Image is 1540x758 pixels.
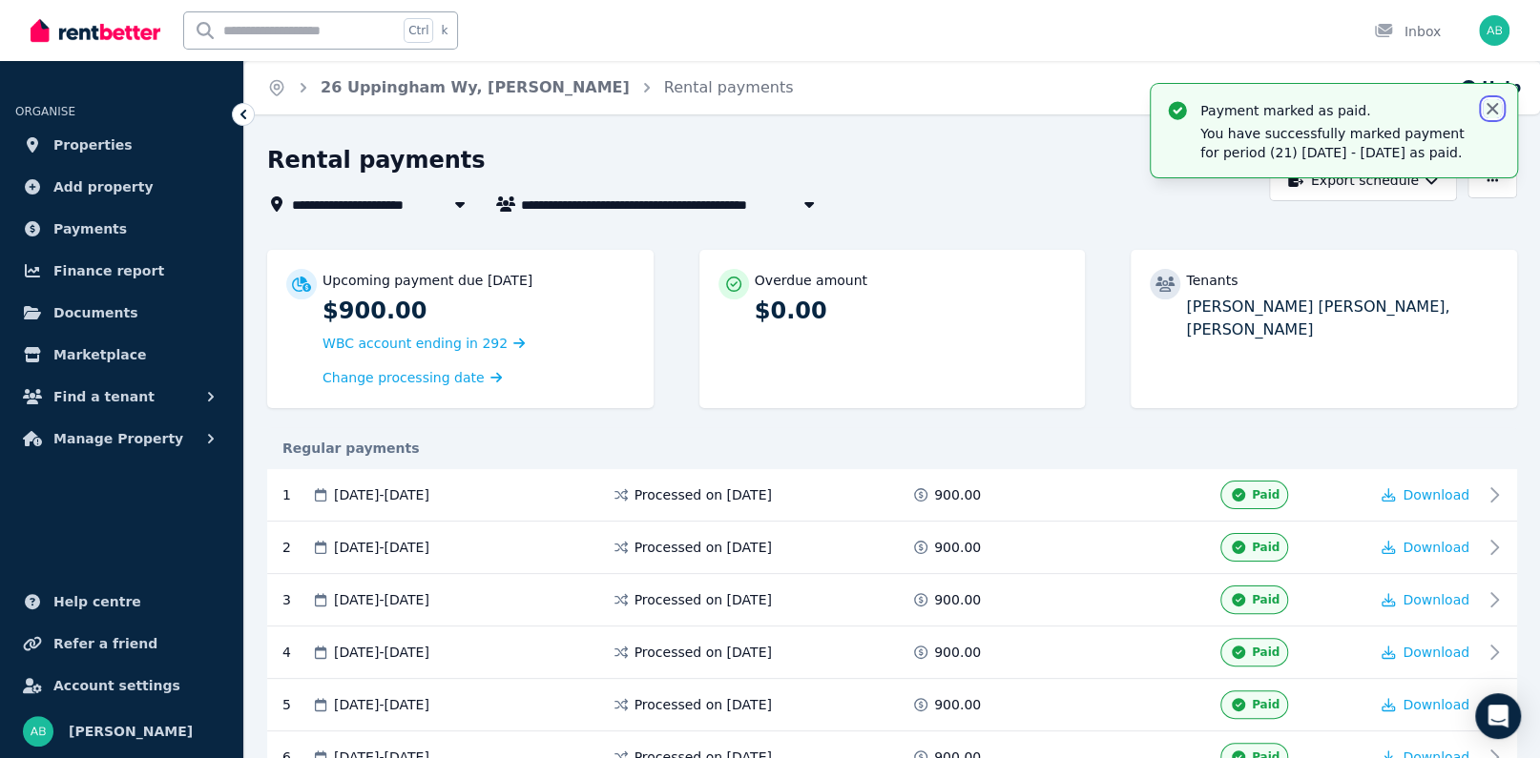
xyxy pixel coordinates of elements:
button: Download [1382,590,1469,609]
span: [PERSON_NAME] [69,720,193,743]
button: Help [1459,76,1521,99]
a: Finance report [15,252,228,290]
p: [PERSON_NAME] [PERSON_NAME], [PERSON_NAME] [1186,296,1498,341]
a: Rental payments [664,78,794,96]
span: 900.00 [934,538,981,557]
div: 3 [282,585,311,614]
p: Tenants [1186,271,1238,290]
p: Overdue amount [755,271,867,290]
button: Download [1382,538,1469,557]
p: You have successfully marked payment for period (21) [DATE] - [DATE] as paid. [1200,124,1467,162]
img: Aleksandar Borkovic [23,716,53,747]
button: Manage Property [15,420,228,458]
a: Add property [15,168,228,206]
div: Regular payments [267,439,1517,458]
span: Download [1403,592,1469,607]
span: 900.00 [934,590,981,609]
span: [DATE] - [DATE] [334,590,429,609]
span: WBC account ending in 292 [323,336,508,351]
span: 900.00 [934,643,981,662]
span: Account settings [53,674,180,697]
a: Refer a friend [15,625,228,663]
span: Marketplace [53,343,146,366]
span: [DATE] - [DATE] [334,485,429,504]
span: Help centre [53,590,141,613]
span: [DATE] - [DATE] [334,695,429,714]
span: Processed on [DATE] [635,538,772,557]
span: Processed on [DATE] [635,485,772,504]
span: Payments [53,217,127,240]
span: Download [1403,487,1469,502]
a: Payments [15,210,228,248]
span: Add property [53,175,154,198]
span: Paid [1252,697,1280,712]
span: Refer a friend [53,632,157,655]
span: Properties [53,133,133,156]
button: Download [1382,695,1469,714]
a: Account settings [15,666,228,705]
span: [DATE] - [DATE] [334,643,429,662]
button: Download [1382,643,1469,662]
div: 1 [282,481,311,509]
img: Aleksandar Borkovic [1479,15,1509,46]
span: Download [1403,540,1469,555]
span: 900.00 [934,695,981,714]
span: k [441,23,447,38]
span: Processed on [DATE] [635,590,772,609]
span: Find a tenant [53,385,155,408]
span: Processed on [DATE] [635,695,772,714]
button: Download [1382,485,1469,504]
div: Open Intercom Messenger [1475,693,1521,739]
a: Documents [15,294,228,332]
a: Properties [15,126,228,164]
span: Documents [53,301,138,324]
span: Paid [1252,645,1280,660]
span: Change processing date [323,368,485,387]
span: [DATE] - [DATE] [334,538,429,557]
span: 900.00 [934,485,981,504]
span: Finance report [53,259,164,282]
div: 4 [282,638,311,666]
p: $0.00 [755,296,1067,326]
span: Download [1403,645,1469,660]
span: Manage Property [53,427,183,450]
div: 5 [282,690,311,719]
h1: Rental payments [267,145,486,175]
a: Change processing date [323,368,502,387]
p: Payment marked as paid. [1200,101,1467,120]
span: Paid [1252,592,1280,607]
a: Help centre [15,583,228,621]
nav: Breadcrumb [244,61,816,114]
p: $900.00 [323,296,635,326]
a: Marketplace [15,336,228,374]
div: 2 [282,533,311,562]
p: Upcoming payment due [DATE] [323,271,532,290]
img: RentBetter [31,16,160,45]
span: Processed on [DATE] [635,643,772,662]
a: 26 Uppingham Wy, [PERSON_NAME] [321,78,630,96]
span: Paid [1252,487,1280,502]
span: Ctrl [404,18,433,43]
span: ORGANISE [15,105,75,118]
span: Paid [1252,540,1280,555]
span: Download [1403,697,1469,712]
div: Inbox [1374,22,1441,41]
button: Export schedule [1269,159,1457,201]
button: Find a tenant [15,378,228,416]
